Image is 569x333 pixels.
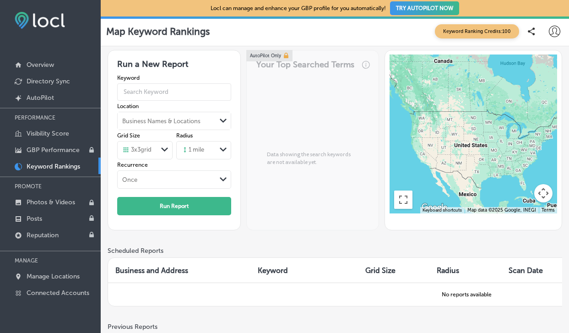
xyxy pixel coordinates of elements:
input: Search Keyword [117,81,232,104]
p: Posts [27,215,42,223]
button: Keyboard shortcuts [423,207,462,213]
p: Directory Sync [27,77,70,85]
a: Terms (opens in new tab) [542,207,554,213]
button: Run Report [117,197,232,215]
div: 1 mile [181,146,204,154]
div: Once [122,176,137,183]
p: Map Keyword Rankings [106,26,210,37]
th: Keyword [250,258,358,283]
button: Map camera controls [534,184,553,202]
label: Location [117,103,232,109]
p: GBP Performance [27,146,80,154]
p: Manage Locations [27,273,80,280]
h3: Previous Reports [108,323,562,331]
p: Overview [27,61,54,69]
label: Recurrence [117,162,232,168]
p: Visibility Score [27,130,69,137]
a: Open this area in Google Maps (opens a new window) [419,202,450,213]
div: Business Names & Locations [122,118,201,125]
button: Toggle fullscreen view [394,191,412,209]
th: Grid Size [358,258,429,283]
span: Map data ©2025 Google, INEGI [467,207,536,213]
p: Keyword Rankings [27,163,80,170]
p: Connected Accounts [27,289,89,297]
button: TRY AUTOPILOT NOW [390,1,459,15]
span: Keyword Ranking Credits: 100 [435,24,519,38]
p: Photos & Videos [27,198,75,206]
p: AutoPilot [27,94,54,102]
h3: Run a New Report [117,59,232,75]
img: Google [419,202,450,213]
img: fda3e92497d09a02dc62c9cd864e3231.png [15,12,65,29]
p: Reputation [27,231,59,239]
th: Business and Address [108,258,250,283]
h3: Scheduled Reports [108,247,562,255]
label: Radius [176,132,193,139]
label: Grid Size [117,132,140,139]
th: Radius [429,258,501,283]
div: 3 x 3 grid [122,146,152,154]
label: Keyword [117,75,232,81]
